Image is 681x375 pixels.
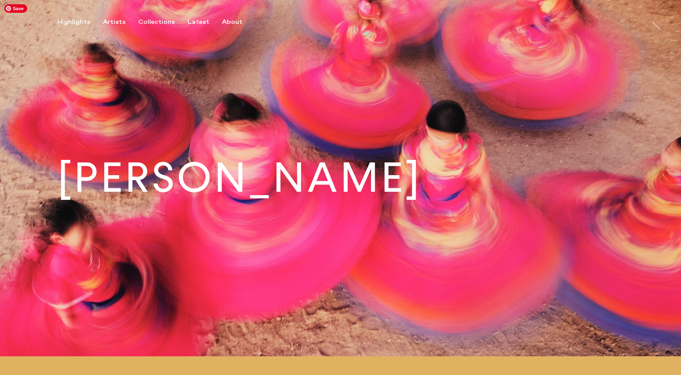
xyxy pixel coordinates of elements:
button: Latest [188,18,222,26]
h1: [PERSON_NAME] [57,157,422,199]
div: About [222,18,242,26]
button: Highlights [57,18,103,26]
div: Collections [138,18,175,26]
button: Artists [103,18,138,26]
div: Highlights [57,18,90,26]
span: Save [4,4,27,13]
div: Artists [103,18,125,26]
button: About [222,18,255,26]
div: Latest [188,18,209,26]
button: Collections [138,18,188,26]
